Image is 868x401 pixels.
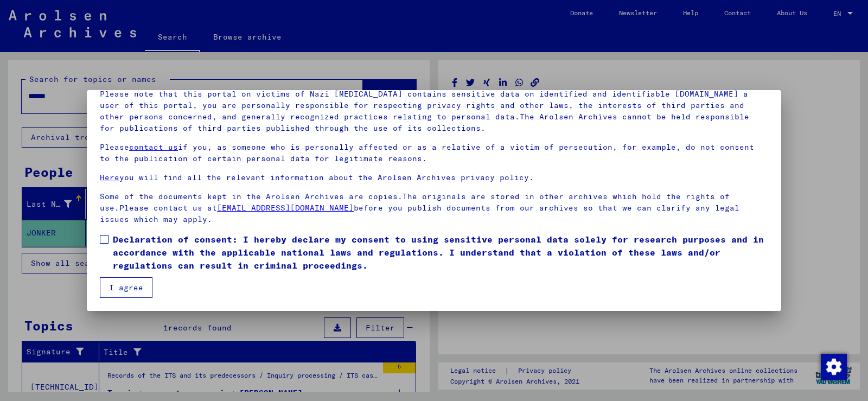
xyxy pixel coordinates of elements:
span: Declaration of consent: I hereby declare my consent to using sensitive personal data solely for r... [113,233,768,272]
a: Here [100,173,119,182]
button: I agree [100,277,152,298]
a: [EMAIL_ADDRESS][DOMAIN_NAME] [217,203,354,213]
a: contact us [129,142,178,152]
p: Please if you, as someone who is personally affected or as a relative of a victim of persecution,... [100,142,768,164]
p: Please note that this portal on victims of Nazi [MEDICAL_DATA] contains sensitive data on identif... [100,88,768,134]
p: you will find all the relevant information about the Arolsen Archives privacy policy. [100,172,768,183]
img: Change consent [821,354,847,380]
p: Some of the documents kept in the Arolsen Archives are copies.The originals are stored in other a... [100,191,768,225]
